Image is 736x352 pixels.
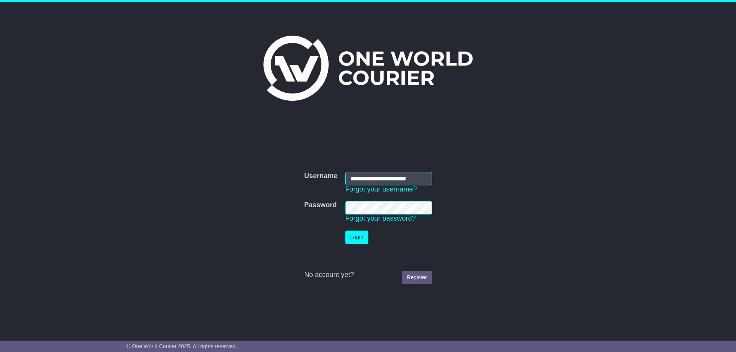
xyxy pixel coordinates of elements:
label: Username [304,172,337,180]
a: Forgot your username? [345,185,417,193]
span: © One World Courier 2025. All rights reserved. [127,343,237,349]
a: Forgot your password? [345,214,416,222]
a: Register [402,271,432,284]
button: Login [345,231,368,244]
img: One World [263,36,473,101]
label: Password [304,201,337,210]
div: No account yet? [304,271,432,279]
